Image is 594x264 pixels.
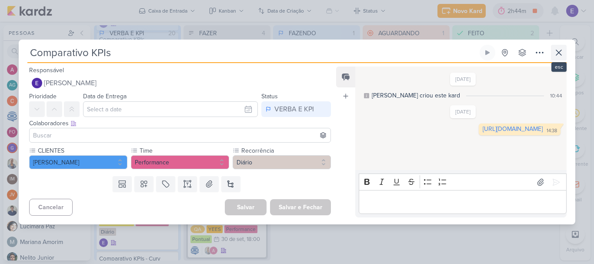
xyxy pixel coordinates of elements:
label: CLIENTES [37,146,127,155]
button: VERBA E KPI [261,101,331,117]
div: esc [551,62,567,72]
a: [URL][DOMAIN_NAME] [483,125,543,133]
div: VERBA E KPI [274,104,314,114]
label: Data de Entrega [83,93,127,100]
label: Responsável [29,67,64,74]
label: Recorrência [240,146,331,155]
img: Eduardo Quaresma [32,78,42,88]
div: 10:44 [550,92,562,100]
label: Status [261,93,278,100]
div: 14:38 [547,127,557,134]
input: Select a date [83,101,258,117]
button: Performance [131,155,229,169]
button: [PERSON_NAME] [29,75,331,91]
div: Editor editing area: main [359,190,567,214]
div: Colaboradores [29,119,331,128]
div: Ligar relógio [484,49,491,56]
label: Prioridade [29,93,57,100]
button: Cancelar [29,199,73,216]
button: Diário [233,155,331,169]
div: [PERSON_NAME] criou este kard [372,91,460,100]
button: [PERSON_NAME] [29,155,127,169]
div: Editor toolbar [359,174,567,190]
span: [PERSON_NAME] [44,78,97,88]
input: Kard Sem Título [27,45,478,60]
input: Buscar [31,130,329,140]
label: Time [139,146,229,155]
